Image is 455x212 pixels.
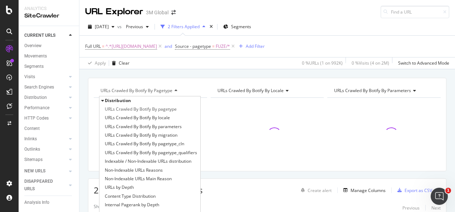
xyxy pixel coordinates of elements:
h4: URLs Crawled By Botify By pagetype [99,85,201,96]
span: Full URL [85,43,101,49]
iframe: Intercom live chat [431,188,448,205]
div: CURRENT URLS [24,32,55,39]
div: times [208,23,214,30]
div: Movements [24,52,47,60]
div: Switch to Advanced Mode [398,60,449,66]
button: Switch to Advanced Mode [395,57,449,69]
button: Previous [402,203,420,212]
div: Add Filter [246,43,265,49]
div: Sitemaps [24,156,43,163]
span: Non-Indexable URLs Main Reason [105,175,172,182]
span: URLs Crawled By Botify By pagetype_qualifiers [105,149,197,156]
span: URLs Crawled By Botify By parameters [334,87,411,94]
div: 3M Global [146,9,168,16]
span: ^.*[URL][DOMAIN_NAME] [106,41,157,51]
a: CURRENT URLS [24,32,67,39]
button: [DATE] [85,21,117,32]
div: Export as CSV [405,187,432,193]
div: 2 Filters Applied [168,24,200,30]
div: arrow-right-arrow-left [171,10,176,15]
span: Segments [231,24,251,30]
span: URLs Crawled By Botify By pagetype [101,87,172,94]
a: Overview [24,42,74,50]
span: 2025 Sep. 7th [95,24,109,30]
div: NEW URLS [24,167,45,175]
div: Search Engines [24,84,54,91]
div: Previous [402,205,420,211]
span: 2 Entries on 1 distinct URLs [94,184,202,196]
h4: URLs Crawled By Botify By parameters [333,85,434,96]
div: Apply [95,60,106,66]
div: Outlinks [24,146,40,153]
span: = [102,43,104,49]
span: = [212,43,215,49]
span: 1 [445,188,451,193]
a: Search Engines [24,84,67,91]
span: URLs Crawled By Botify By locale [105,114,170,121]
button: and [165,43,172,50]
span: Source - pagetype [175,43,211,49]
button: Apply [85,57,106,69]
span: Content Type Distribution [105,193,156,200]
div: Create alert [308,187,332,193]
div: Overview [24,42,41,50]
span: FUZE/* [216,41,230,51]
span: Internal Pagerank by Depth [105,201,159,208]
button: Manage Columns [341,186,386,195]
div: Showing 1 to 2 of 2 entries [94,203,146,212]
a: Distribution [24,94,67,101]
button: Create alert [298,185,332,196]
div: Visits [24,73,35,81]
span: Indexable / Non-Indexable URLs distribution [105,158,191,165]
span: URLs Crawled By Botify By locale [217,87,284,94]
div: and [165,43,172,49]
div: Analytics [24,6,73,12]
button: 2 Filters Applied [158,21,208,32]
h4: URLs Crawled By Botify By locale [216,85,318,96]
button: Clear [109,57,129,69]
span: URLs Crawled By Botify By pagetype [105,106,177,113]
button: Segments [220,21,254,32]
div: Analysis Info [24,199,49,206]
button: Previous [123,21,152,32]
span: URLs by Depth [105,184,134,191]
a: HTTP Codes [24,115,67,122]
div: Inlinks [24,135,37,143]
div: URL Explorer [85,6,143,18]
div: Next [431,205,441,211]
a: Performance [24,104,67,112]
button: Next [431,203,441,212]
a: Inlinks [24,135,67,143]
div: Manage Columns [351,187,386,193]
a: Sitemaps [24,156,67,163]
div: SiteCrawler [24,12,73,20]
a: DISAPPEARED URLS [24,178,67,193]
div: Performance [24,104,49,112]
div: Content [24,125,40,132]
button: Export as CSV [395,185,432,196]
span: URLs Crawled By Botify By pagetype_cln [105,140,184,147]
div: DISAPPEARED URLS [24,178,60,193]
a: Outlinks [24,146,67,153]
a: Visits [24,73,67,81]
div: Distribution [24,94,47,101]
div: HTTP Codes [24,115,49,122]
button: Add Filter [236,42,265,51]
span: vs [117,24,123,30]
div: 0 % URLs ( 1 on 992K ) [302,60,343,66]
span: Previous [123,24,143,30]
span: Distribution [105,97,131,104]
span: URLs Crawled By Botify By parameters [105,123,182,130]
div: Clear [119,60,129,66]
a: Movements [24,52,74,60]
a: Segments [24,63,74,70]
a: NEW URLS [24,167,67,175]
input: Find a URL [381,6,449,18]
span: URLs Crawled By Botify By migration [105,132,177,139]
div: Segments [24,63,44,70]
span: Non-Indexable URLs Reasons [105,167,163,174]
div: 0 % Visits ( 4 on 2M ) [352,60,389,66]
a: Content [24,125,74,132]
a: Analysis Info [24,199,74,206]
